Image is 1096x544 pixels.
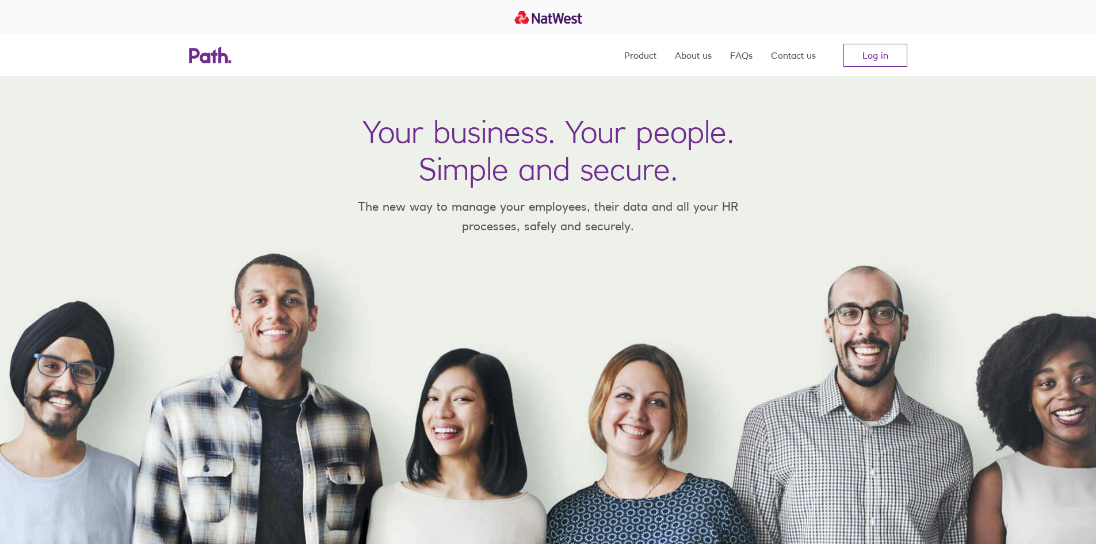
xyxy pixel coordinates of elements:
a: About us [675,35,712,76]
h1: Your business. Your people. Simple and secure. [362,113,734,188]
a: Contact us [771,35,816,76]
a: FAQs [730,35,753,76]
a: Log in [843,44,907,67]
a: Product [624,35,656,76]
p: The new way to manage your employees, their data and all your HR processes, safely and securely. [341,197,755,235]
